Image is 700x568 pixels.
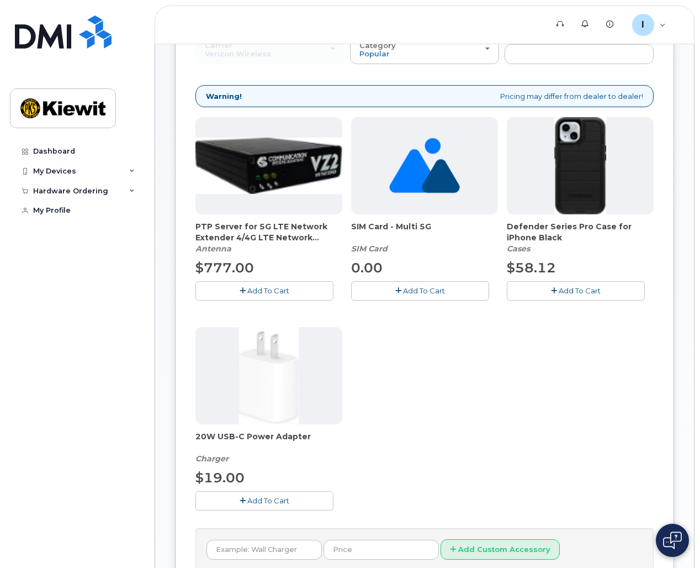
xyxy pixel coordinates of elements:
[195,470,245,486] span: $19.00
[195,138,342,193] img: Casa_Sysem.png
[195,431,342,464] div: 20W USB-C Power Adapter
[663,532,682,549] img: Open chat
[359,41,396,50] span: Category
[195,244,231,254] em: Antenna
[351,244,388,254] em: SIM Card
[559,286,601,295] span: Add To Cart
[507,221,654,243] span: Defender Series Pro Case for iPhone Black
[195,454,229,464] em: Charger
[624,14,674,36] div: Isabel.Hultgren
[195,221,342,254] div: PTP Server for 5G LTE Network Extender 4/4G LTE Network Extender 3
[195,491,333,511] button: Add To Cart
[351,221,498,254] div: SIM Card - Multi 5G
[206,540,322,560] input: Example: Wall Charger
[195,431,342,453] span: 20W USB-C Power Adapter
[247,496,289,505] span: Add To Cart
[641,18,644,31] span: I
[554,117,606,214] img: defenderiphone14.png
[195,221,342,243] span: PTP Server for 5G LTE Network Extender 4/4G LTE Network Extender 3
[507,221,654,254] div: Defender Series Pro Case for iPhone Black
[359,49,390,58] span: Popular
[507,244,530,254] em: Cases
[195,281,333,301] button: Add To Cart
[441,539,560,560] button: Add Custom Accessory
[195,85,654,108] div: Pricing may differ from dealer to dealer!
[350,35,499,64] button: Category Popular
[389,117,459,214] img: no_image_found-2caef05468ed5679b831cfe6fc140e25e0c280774317ffc20a367ab7fd17291e.png
[351,260,383,276] span: 0.00
[507,281,645,301] button: Add To Cart
[351,221,498,243] span: SIM Card - Multi 5G
[247,286,289,295] span: Add To Cart
[351,281,489,301] button: Add To Cart
[403,286,445,295] span: Add To Cart
[507,260,556,276] span: $58.12
[324,540,439,560] input: Price
[239,327,299,424] img: apple20w.jpg
[195,260,254,276] span: $777.00
[206,91,242,102] strong: Warning!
